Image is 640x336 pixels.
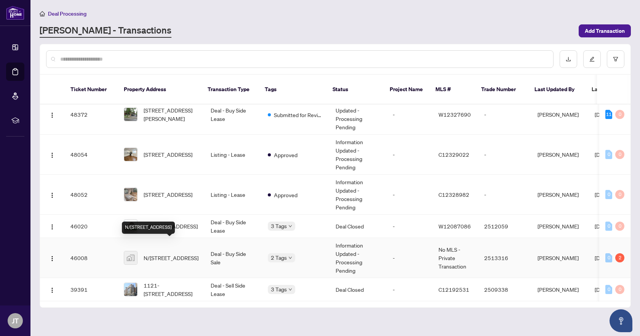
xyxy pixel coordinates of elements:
[259,75,326,104] th: Tags
[144,106,198,123] span: [STREET_ADDRESS][PERSON_NAME]
[288,288,292,291] span: down
[64,135,118,175] td: 48054
[288,224,292,228] span: down
[330,95,387,135] td: Information Updated - Processing Pending
[438,223,471,230] span: W12087086
[124,220,137,233] img: thumbnail-img
[615,285,624,294] div: 0
[274,151,298,159] span: Approved
[438,286,469,293] span: C12192531
[478,215,531,238] td: 2512059
[124,283,137,296] img: thumbnail-img
[49,112,55,118] img: Logo
[478,278,531,301] td: 2509338
[605,222,612,231] div: 0
[205,215,262,238] td: Deal - Buy Side Lease
[64,215,118,238] td: 46020
[592,85,638,93] span: Last Modified Date
[531,215,589,238] td: [PERSON_NAME]
[387,238,432,278] td: -
[12,315,19,326] span: JT
[589,56,595,62] span: edit
[49,192,55,198] img: Logo
[605,253,612,262] div: 0
[46,252,58,264] button: Logo
[271,253,287,262] span: 2 Tags
[438,246,466,270] span: No MLS - Private Transaction
[205,238,262,278] td: Deal - Buy Side Sale
[438,151,469,158] span: C12329022
[326,75,384,104] th: Status
[438,191,469,198] span: C12328982
[615,110,624,119] div: 0
[531,278,589,301] td: [PERSON_NAME]
[46,283,58,296] button: Logo
[595,223,611,230] span: [DATE]
[595,151,611,158] span: [DATE]
[205,135,262,175] td: Listing - Lease
[531,135,589,175] td: [PERSON_NAME]
[579,24,631,37] button: Add Transaction
[64,75,118,104] th: Ticket Number
[274,111,323,119] span: Submitted for Review
[387,278,432,301] td: -
[387,135,432,175] td: -
[615,150,624,159] div: 0
[531,95,589,135] td: [PERSON_NAME]
[607,50,624,68] button: filter
[531,175,589,215] td: [PERSON_NAME]
[271,285,287,294] span: 3 Tags
[118,75,202,104] th: Property Address
[429,75,475,104] th: MLS #
[478,175,531,215] td: -
[615,222,624,231] div: 0
[271,222,287,230] span: 3 Tags
[144,281,198,298] span: 1121-[STREET_ADDRESS]
[288,256,292,260] span: down
[124,251,137,264] img: thumbnail-img
[64,278,118,301] td: 39391
[122,222,175,234] div: N/[STREET_ADDRESS]
[330,135,387,175] td: Information Updated - Processing Pending
[475,75,528,104] th: Trade Number
[6,6,24,20] img: logo
[46,220,58,232] button: Logo
[613,56,618,62] span: filter
[205,95,262,135] td: Deal - Buy Side Lease
[49,152,55,158] img: Logo
[615,253,624,262] div: 2
[46,188,58,201] button: Logo
[605,190,612,199] div: 0
[528,75,586,104] th: Last Updated By
[585,25,625,37] span: Add Transaction
[387,175,432,215] td: -
[40,24,171,38] a: [PERSON_NAME] - Transactions
[387,215,432,238] td: -
[615,190,624,199] div: 0
[478,95,531,135] td: -
[330,238,387,278] td: Information Updated - Processing Pending
[478,238,531,278] td: 2513316
[46,148,58,161] button: Logo
[124,148,137,161] img: thumbnail-img
[330,215,387,238] td: Deal Closed
[124,188,137,201] img: thumbnail-img
[46,108,58,121] button: Logo
[144,190,192,199] span: [STREET_ADDRESS]
[384,75,429,104] th: Project Name
[610,309,632,332] button: Open asap
[49,287,55,293] img: Logo
[560,50,577,68] button: download
[205,175,262,215] td: Listing - Lease
[40,11,45,16] span: home
[566,56,571,62] span: download
[478,135,531,175] td: -
[330,278,387,301] td: Deal Closed
[64,175,118,215] td: 48052
[205,278,262,301] td: Deal - Sell Side Lease
[531,238,589,278] td: [PERSON_NAME]
[202,75,259,104] th: Transaction Type
[64,238,118,278] td: 46008
[49,256,55,262] img: Logo
[595,286,611,293] span: [DATE]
